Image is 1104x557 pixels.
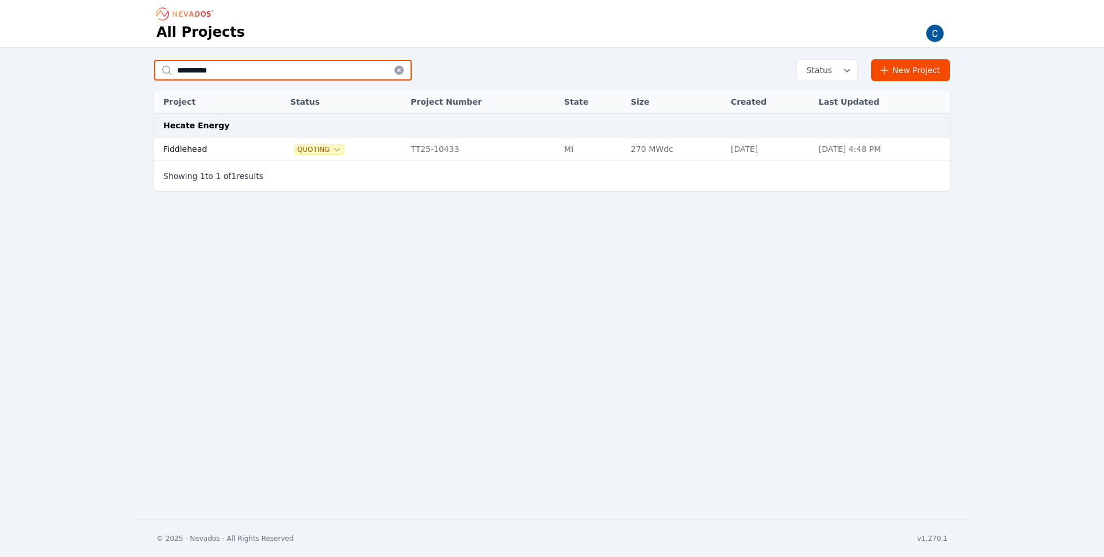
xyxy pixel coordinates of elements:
th: Status [285,90,405,114]
h1: All Projects [156,23,245,41]
th: State [558,90,625,114]
div: v1.270.1 [917,534,948,543]
td: 270 MWdc [625,138,725,161]
td: Hecate Energy [154,114,950,138]
button: Quoting [295,145,344,154]
button: Status [797,60,857,81]
td: [DATE] [725,138,813,161]
img: Carmen Brooks [926,24,944,43]
th: Size [625,90,725,114]
td: TT25-10433 [405,138,558,161]
th: Project Number [405,90,558,114]
th: Created [725,90,813,114]
th: Project [154,90,263,114]
td: [DATE] 4:48 PM [813,138,950,161]
p: Showing to of results [163,170,263,182]
tr: FiddleheadQuotingTT25-10433MI270 MWdc[DATE][DATE] 4:48 PM [154,138,950,161]
span: 1 [200,171,205,181]
td: Fiddlehead [154,138,263,161]
div: © 2025 - Nevados - All Rights Reserved [156,534,294,543]
span: 1 [231,171,236,181]
nav: Breadcrumb [156,5,217,23]
span: 1 [216,171,221,181]
th: Last Updated [813,90,950,114]
td: MI [558,138,625,161]
a: New Project [871,59,950,81]
span: Status [802,64,832,76]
